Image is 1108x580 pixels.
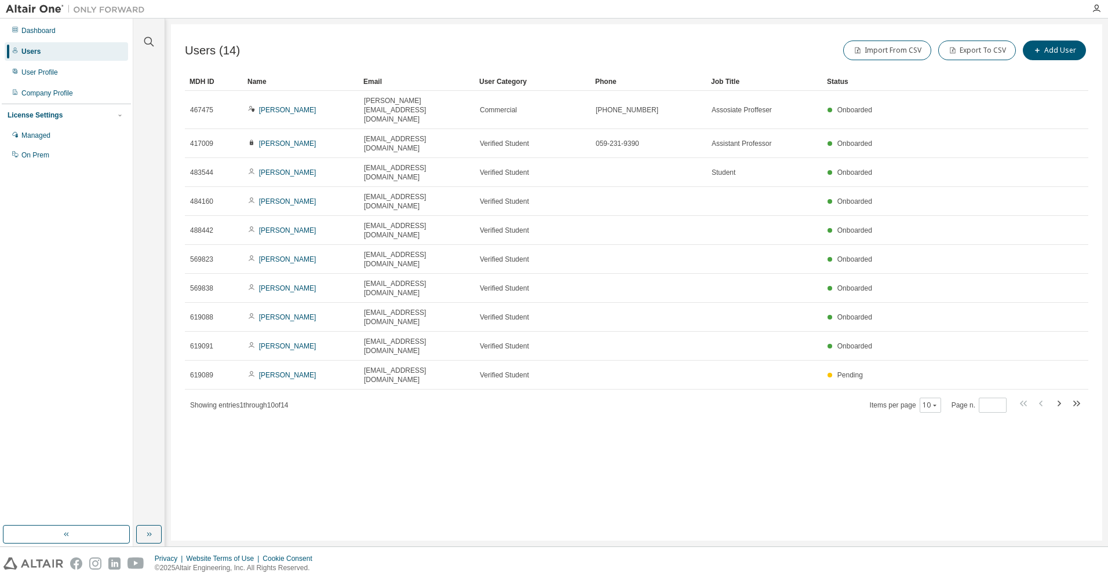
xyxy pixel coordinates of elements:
[21,89,73,98] div: Company Profile
[189,72,238,91] div: MDH ID
[480,342,529,351] span: Verified Student
[837,371,863,379] span: Pending
[190,197,213,206] span: 484160
[155,563,319,573] p: © 2025 Altair Engineering, Inc. All Rights Reserved.
[190,401,289,409] span: Showing entries 1 through 10 of 14
[480,284,529,293] span: Verified Student
[837,197,872,205] span: Onboarded
[190,168,213,177] span: 483544
[364,366,469,384] span: [EMAIL_ADDRESS][DOMAIN_NAME]
[480,255,529,264] span: Verified Student
[923,401,938,410] button: 10
[480,226,529,235] span: Verified Student
[259,168,316,177] a: [PERSON_NAME]
[70,557,82,570] img: facebook.svg
[155,554,186,563] div: Privacy
[364,192,469,211] span: [EMAIL_ADDRESS][DOMAIN_NAME]
[259,313,316,321] a: [PERSON_NAME]
[190,105,213,115] span: 467475
[190,370,213,380] span: 619089
[364,134,469,153] span: [EMAIL_ADDRESS][DOMAIN_NAME]
[837,168,872,177] span: Onboarded
[185,44,240,57] span: Users (14)
[870,398,941,413] span: Items per page
[480,105,517,115] span: Commercial
[247,72,354,91] div: Name
[6,3,151,15] img: Altair One
[596,105,658,115] span: [PHONE_NUMBER]
[364,250,469,269] span: [EMAIL_ADDRESS][DOMAIN_NAME]
[190,226,213,235] span: 488442
[259,226,316,234] a: [PERSON_NAME]
[89,557,101,570] img: instagram.svg
[259,255,316,263] a: [PERSON_NAME]
[480,313,529,322] span: Verified Student
[712,105,772,115] span: Assosiate Proffeser
[21,68,58,77] div: User Profile
[837,313,872,321] span: Onboarded
[190,342,213,351] span: 619091
[364,96,469,124] span: [PERSON_NAME][EMAIL_ADDRESS][DOMAIN_NAME]
[480,168,529,177] span: Verified Student
[127,557,144,570] img: youtube.svg
[711,72,818,91] div: Job Title
[480,370,529,380] span: Verified Student
[364,337,469,355] span: [EMAIL_ADDRESS][DOMAIN_NAME]
[259,106,316,114] a: [PERSON_NAME]
[363,72,470,91] div: Email
[190,284,213,293] span: 569838
[263,554,319,563] div: Cookie Consent
[480,197,529,206] span: Verified Student
[8,111,63,120] div: License Settings
[21,131,50,140] div: Managed
[837,226,872,234] span: Onboarded
[837,284,872,292] span: Onboarded
[259,371,316,379] a: [PERSON_NAME]
[480,139,529,148] span: Verified Student
[837,342,872,350] span: Onboarded
[190,139,213,148] span: 417009
[938,41,1016,60] button: Export To CSV
[21,26,56,35] div: Dashboard
[3,557,63,570] img: altair_logo.svg
[186,554,263,563] div: Website Terms of Use
[364,308,469,326] span: [EMAIL_ADDRESS][DOMAIN_NAME]
[108,557,121,570] img: linkedin.svg
[952,398,1007,413] span: Page n.
[1023,41,1086,60] button: Add User
[190,255,213,264] span: 569823
[259,284,316,292] a: [PERSON_NAME]
[364,279,469,298] span: [EMAIL_ADDRESS][DOMAIN_NAME]
[596,139,639,148] span: 059-231-9390
[837,140,872,148] span: Onboarded
[827,72,1019,91] div: Status
[712,139,771,148] span: Assistant Professor
[21,150,49,160] div: On Prem
[837,255,872,263] span: Onboarded
[190,313,213,322] span: 619088
[259,342,316,350] a: [PERSON_NAME]
[843,41,931,60] button: Import From CSV
[21,47,41,56] div: Users
[595,72,702,91] div: Phone
[364,221,469,240] span: [EMAIL_ADDRESS][DOMAIN_NAME]
[364,163,469,182] span: [EMAIL_ADDRESS][DOMAIN_NAME]
[259,140,316,148] a: [PERSON_NAME]
[712,168,735,177] span: Student
[479,72,586,91] div: User Category
[837,106,872,114] span: Onboarded
[259,197,316,205] a: [PERSON_NAME]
